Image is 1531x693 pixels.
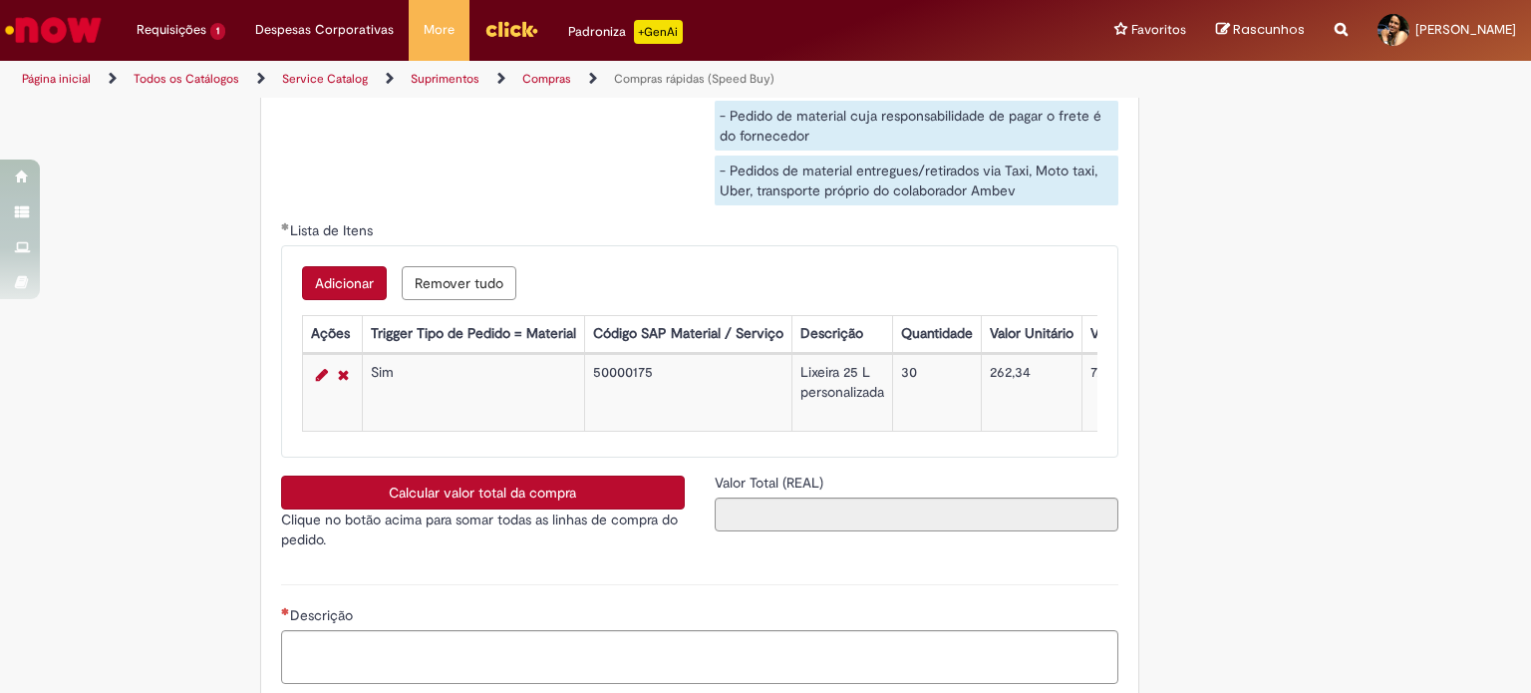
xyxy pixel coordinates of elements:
[892,316,981,353] th: Quantidade
[15,61,1006,98] ul: Trilhas de página
[362,355,584,432] td: Sim
[402,266,516,300] button: Remove all rows for Lista de Itens
[282,71,368,87] a: Service Catalog
[1216,21,1305,40] a: Rascunhos
[1415,21,1516,38] span: [PERSON_NAME]
[255,20,394,40] span: Despesas Corporativas
[981,316,1081,353] th: Valor Unitário
[333,363,354,387] a: Remover linha 1
[281,607,290,615] span: Necessários
[210,23,225,40] span: 1
[281,630,1118,684] textarea: Descrição
[584,355,791,432] td: 50000175
[715,474,827,492] span: Somente leitura - Valor Total (REAL)
[584,316,791,353] th: Código SAP Material / Serviço
[424,20,455,40] span: More
[892,355,981,432] td: 30
[484,14,538,44] img: click_logo_yellow_360x200.png
[715,101,1118,151] div: - Pedido de material cuja responsabilidade de pagar o frete é do fornecedor
[302,316,362,353] th: Ações
[568,20,683,44] div: Padroniza
[614,71,774,87] a: Compras rápidas (Speed Buy)
[634,20,683,44] p: +GenAi
[715,156,1118,205] div: - Pedidos de material entregues/retirados via Taxi, Moto taxi, Uber, transporte próprio do colabo...
[715,473,827,493] label: Somente leitura - Valor Total (REAL)
[2,10,105,50] img: ServiceNow
[1081,316,1209,353] th: Valor Total Moeda
[290,221,377,239] span: Lista de Itens
[522,71,571,87] a: Compras
[137,20,206,40] span: Requisições
[281,222,290,230] span: Obrigatório Preenchido
[302,266,387,300] button: Add a row for Lista de Itens
[290,606,357,624] span: Descrição
[134,71,239,87] a: Todos os Catálogos
[281,510,685,549] p: Clique no botão acima para somar todas as linhas de compra do pedido.
[411,71,479,87] a: Suprimentos
[1081,355,1209,432] td: 7.870,20
[981,355,1081,432] td: 262,34
[362,316,584,353] th: Trigger Tipo de Pedido = Material
[311,363,333,387] a: Editar Linha 1
[791,355,892,432] td: Lixeira 25 L personalizada
[1131,20,1186,40] span: Favoritos
[22,71,91,87] a: Página inicial
[281,476,685,510] button: Calcular valor total da compra
[715,498,1118,531] input: Valor Total (REAL)
[791,316,892,353] th: Descrição
[1233,20,1305,39] span: Rascunhos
